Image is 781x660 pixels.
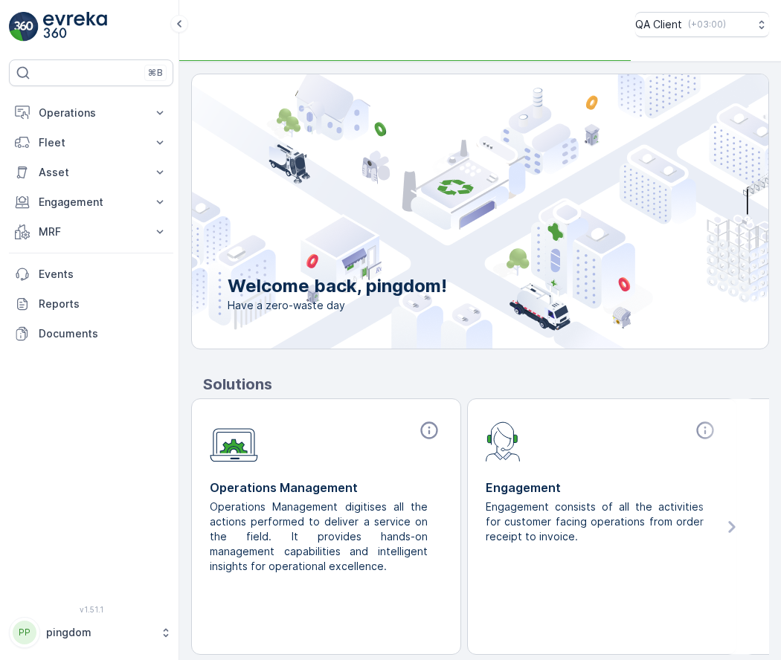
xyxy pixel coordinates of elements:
p: Operations Management digitises all the actions performed to deliver a service on the field. It p... [210,499,431,574]
button: Engagement [9,187,173,217]
p: MRF [39,224,144,239]
button: MRF [9,217,173,247]
p: Solutions [203,373,769,395]
button: Fleet [9,128,173,158]
p: Events [39,267,167,282]
button: Asset [9,158,173,187]
a: Reports [9,289,173,319]
span: v 1.51.1 [9,605,173,614]
p: Operations Management [210,479,443,496]
p: Reports [39,297,167,311]
button: Operations [9,98,173,128]
p: Fleet [39,135,144,150]
button: QA Client(+03:00) [635,12,769,37]
a: Documents [9,319,173,349]
p: ( +03:00 ) [688,19,726,30]
p: Welcome back, pingdom! [228,274,447,298]
p: Operations [39,106,144,120]
div: PP [13,621,36,644]
p: Engagement consists of all the activities for customer facing operations from order receipt to in... [486,499,707,544]
p: ⌘B [148,67,163,79]
img: logo [9,12,39,42]
img: city illustration [125,74,768,349]
p: pingdom [46,625,152,640]
button: PPpingdom [9,617,173,648]
a: Events [9,259,173,289]
img: logo_light-DOdMpM7g.png [43,12,107,42]
p: Engagement [486,479,719,496]
p: Documents [39,326,167,341]
p: Asset [39,165,144,180]
img: module-icon [486,420,521,462]
p: QA Client [635,17,682,32]
p: Engagement [39,195,144,210]
img: module-icon [210,420,258,462]
span: Have a zero-waste day [228,298,447,313]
